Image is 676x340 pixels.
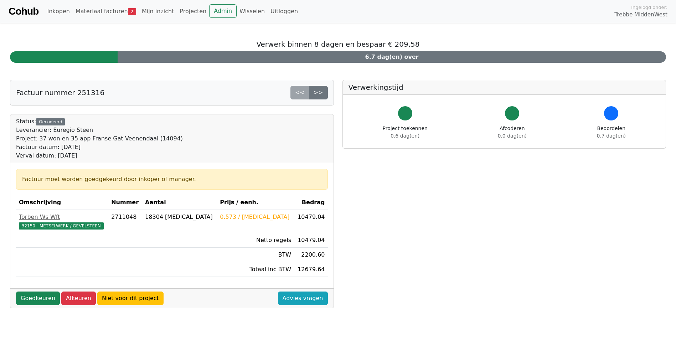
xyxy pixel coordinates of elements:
[614,11,667,19] span: Trebbe MiddenWest
[498,133,527,139] span: 0.0 dag(en)
[597,133,626,139] span: 0.7 dag(en)
[108,195,142,210] th: Nummer
[10,40,666,48] h5: Verwerk binnen 8 dagen en bespaar € 209,58
[294,262,327,277] td: 12679.64
[73,4,139,19] a: Materiaal facturen2
[36,118,65,125] div: Gecodeerd
[9,3,38,20] a: Cohub
[16,195,108,210] th: Omschrijving
[108,210,142,233] td: 2711048
[16,126,183,134] div: Leverancier: Euregio Steen
[309,86,328,99] a: >>
[383,125,428,140] div: Project toekennen
[177,4,209,19] a: Projecten
[237,4,268,19] a: Wisselen
[217,233,294,248] td: Netto regels
[118,51,666,63] div: 6.7 dag(en) over
[597,125,626,140] div: Beoordelen
[498,125,527,140] div: Afcoderen
[349,83,660,92] h5: Verwerkingstijd
[44,4,72,19] a: Inkopen
[61,292,96,305] a: Afkeuren
[16,88,104,97] h5: Factuur nummer 251316
[294,210,327,233] td: 10479.04
[220,213,291,221] div: 0.573 / [MEDICAL_DATA]
[217,248,294,262] td: BTW
[294,233,327,248] td: 10479.04
[631,4,667,11] span: Ingelogd onder:
[19,222,104,230] span: 32150 - METSELWERK / GEVELSTEEN
[97,292,164,305] a: Niet voor dit project
[268,4,301,19] a: Uitloggen
[294,195,327,210] th: Bedrag
[217,195,294,210] th: Prijs / eenh.
[139,4,177,19] a: Mijn inzicht
[142,195,217,210] th: Aantal
[294,248,327,262] td: 2200.60
[19,213,105,221] div: Torben Ws Wft
[16,143,183,151] div: Factuur datum: [DATE]
[278,292,328,305] a: Advies vragen
[16,151,183,160] div: Verval datum: [DATE]
[217,262,294,277] td: Totaal inc BTW
[145,213,214,221] div: 18304 [MEDICAL_DATA]
[391,133,419,139] span: 0.6 dag(en)
[16,292,60,305] a: Goedkeuren
[16,134,183,143] div: Project: 37 won en 35 app Franse Gat Veenendaal (14094)
[19,213,105,230] a: Torben Ws Wft32150 - METSELWERK / GEVELSTEEN
[22,175,322,184] div: Factuur moet worden goedgekeurd door inkoper of manager.
[128,8,136,15] span: 2
[209,4,237,18] a: Admin
[16,117,183,160] div: Status:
